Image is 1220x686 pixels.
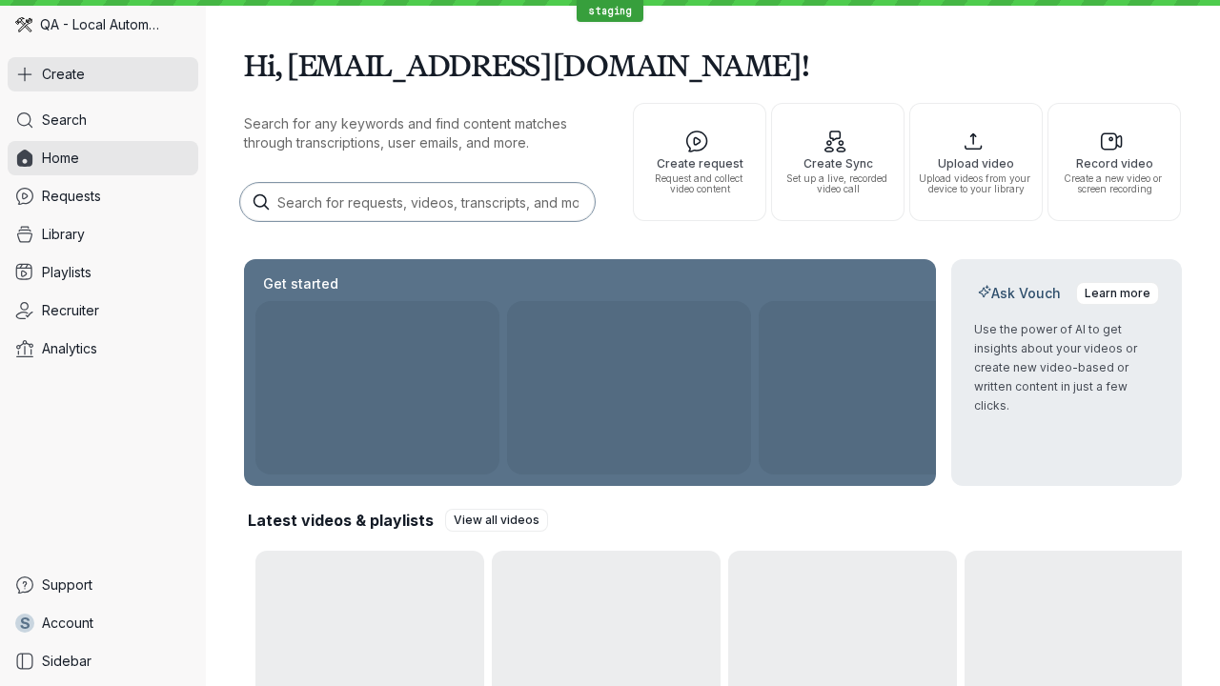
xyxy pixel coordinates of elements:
[454,511,539,530] span: View all videos
[1085,284,1150,303] span: Learn more
[641,157,758,170] span: Create request
[42,187,101,206] span: Requests
[8,217,198,252] a: Library
[42,111,87,130] span: Search
[244,38,1182,91] h1: Hi, [EMAIL_ADDRESS][DOMAIN_NAME]!
[1056,157,1172,170] span: Record video
[8,179,198,213] a: Requests
[780,173,896,194] span: Set up a live, recorded video call
[909,103,1043,221] button: Upload videoUpload videos from your device to your library
[8,332,198,366] a: Analytics
[8,141,198,175] a: Home
[40,15,162,34] span: QA - Local Automation
[633,103,766,221] button: Create requestRequest and collect video content
[771,103,905,221] button: Create SyncSet up a live, recorded video call
[1056,173,1172,194] span: Create a new video or screen recording
[244,114,599,152] p: Search for any keywords and find content matches through transcriptions, user emails, and more.
[974,284,1065,303] h2: Ask Vouch
[42,575,92,595] span: Support
[42,225,85,244] span: Library
[918,157,1034,170] span: Upload video
[248,510,434,531] h2: Latest videos & playlists
[42,301,99,320] span: Recruiter
[8,255,198,290] a: Playlists
[15,16,32,33] img: QA - Local Automation avatar
[445,509,548,532] a: View all videos
[42,149,79,168] span: Home
[8,606,198,640] a: sAccount
[42,652,91,671] span: Sidebar
[8,103,198,137] a: Search
[20,614,30,633] span: s
[42,65,85,84] span: Create
[1047,103,1181,221] button: Record videoCreate a new video or screen recording
[240,183,595,221] input: Search for requests, videos, transcripts, and more...
[974,320,1159,415] p: Use the power of AI to get insights about your videos or create new video-based or written conten...
[42,263,91,282] span: Playlists
[8,644,198,678] a: Sidebar
[1076,282,1159,305] a: Learn more
[918,173,1034,194] span: Upload videos from your device to your library
[42,614,93,633] span: Account
[641,173,758,194] span: Request and collect video content
[42,339,97,358] span: Analytics
[8,293,198,328] a: Recruiter
[8,57,198,91] button: Create
[8,568,198,602] a: Support
[259,274,342,293] h2: Get started
[8,8,198,42] div: QA - Local Automation
[780,157,896,170] span: Create Sync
